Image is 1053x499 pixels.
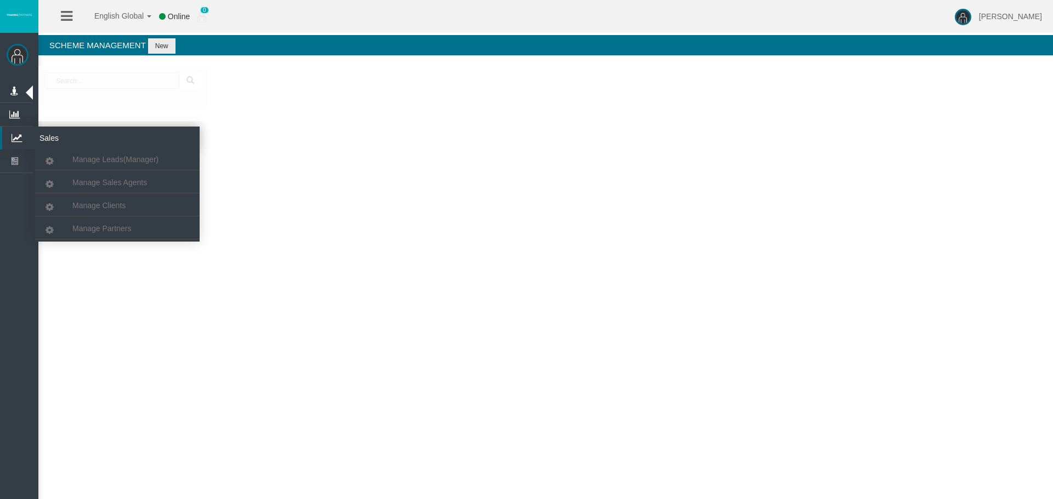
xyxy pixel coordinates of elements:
span: Manage Partners [72,224,131,233]
span: 0 [200,7,209,14]
button: New [148,38,175,54]
span: Sales [31,127,139,150]
img: user_small.png [197,12,206,22]
span: [PERSON_NAME] [979,12,1042,21]
a: Manage Leads(Manager) [35,150,200,169]
img: logo.svg [5,13,33,17]
a: Manage Clients [35,196,200,215]
span: Manage Sales Agents [72,178,147,187]
span: English Global [80,12,144,20]
span: Manage Leads(Manager) [72,155,158,164]
img: user-image [955,9,971,25]
a: Manage Partners [35,219,200,238]
span: Scheme Management [49,41,146,50]
a: Manage Sales Agents [35,173,200,192]
span: Manage Clients [72,201,126,210]
a: Sales [2,127,200,150]
span: Online [168,12,190,21]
